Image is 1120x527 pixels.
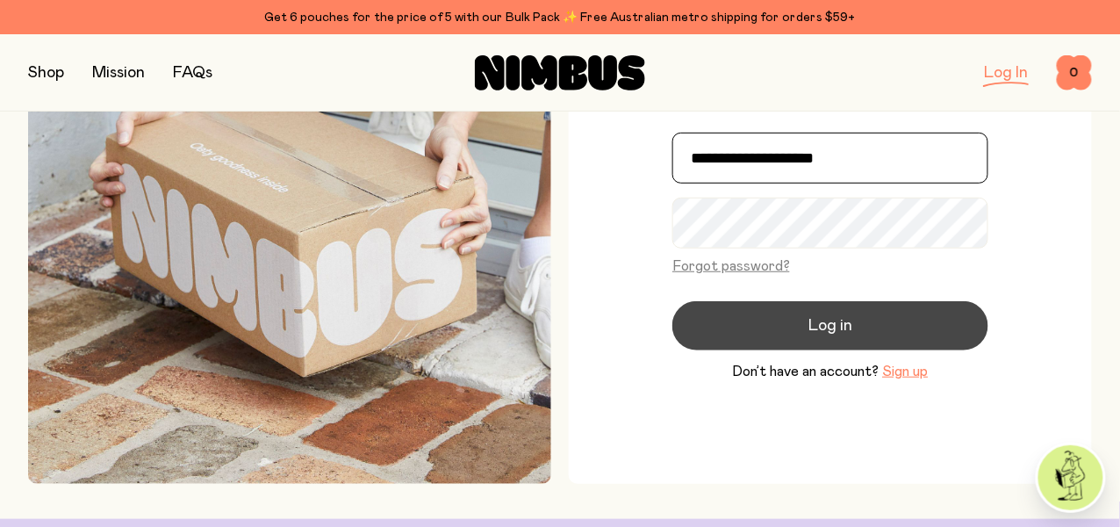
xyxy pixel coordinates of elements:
div: Get 6 pouches for the price of 5 with our Bulk Pack ✨ Free Australian metro shipping for orders $59+ [28,7,1092,28]
a: Log In [985,65,1029,81]
a: FAQs [173,65,212,81]
button: Forgot password? [672,256,790,277]
img: agent [1038,445,1103,510]
button: Sign up [883,361,929,382]
a: Mission [92,65,145,81]
button: Log in [672,301,988,350]
button: 0 [1057,55,1092,90]
span: Log in [808,314,852,338]
span: Don’t have an account? [733,361,879,382]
